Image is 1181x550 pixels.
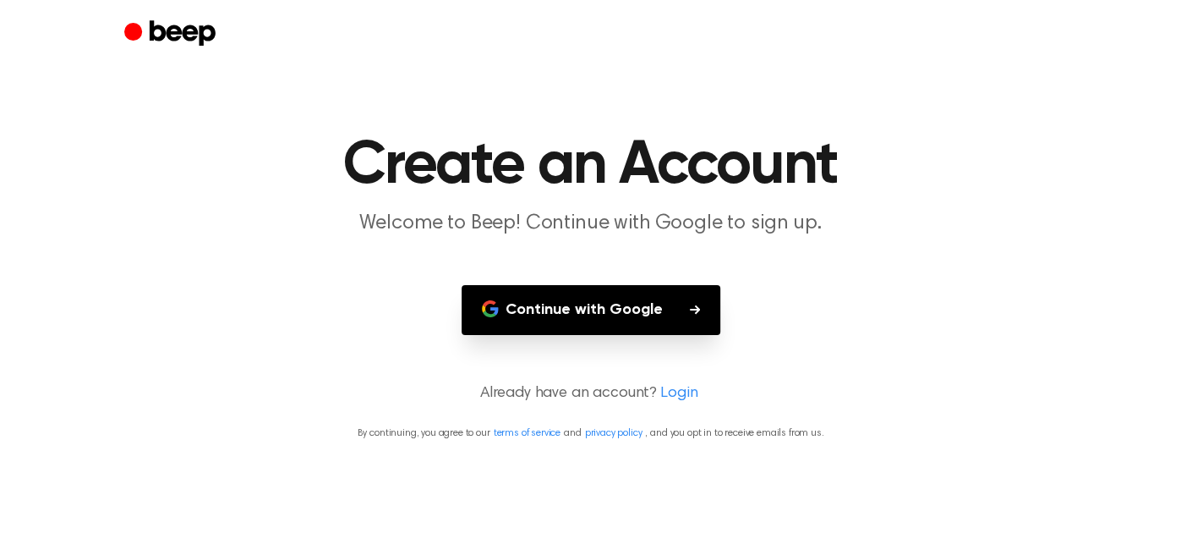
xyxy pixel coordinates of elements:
[660,382,697,405] a: Login
[20,382,1161,405] p: Already have an account?
[494,428,560,438] a: terms of service
[266,210,916,238] p: Welcome to Beep! Continue with Google to sign up.
[158,135,1024,196] h1: Create an Account
[585,428,642,438] a: privacy policy
[20,426,1161,441] p: By continuing, you agree to our and , and you opt in to receive emails from us.
[462,285,720,335] button: Continue with Google
[124,18,220,51] a: Beep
